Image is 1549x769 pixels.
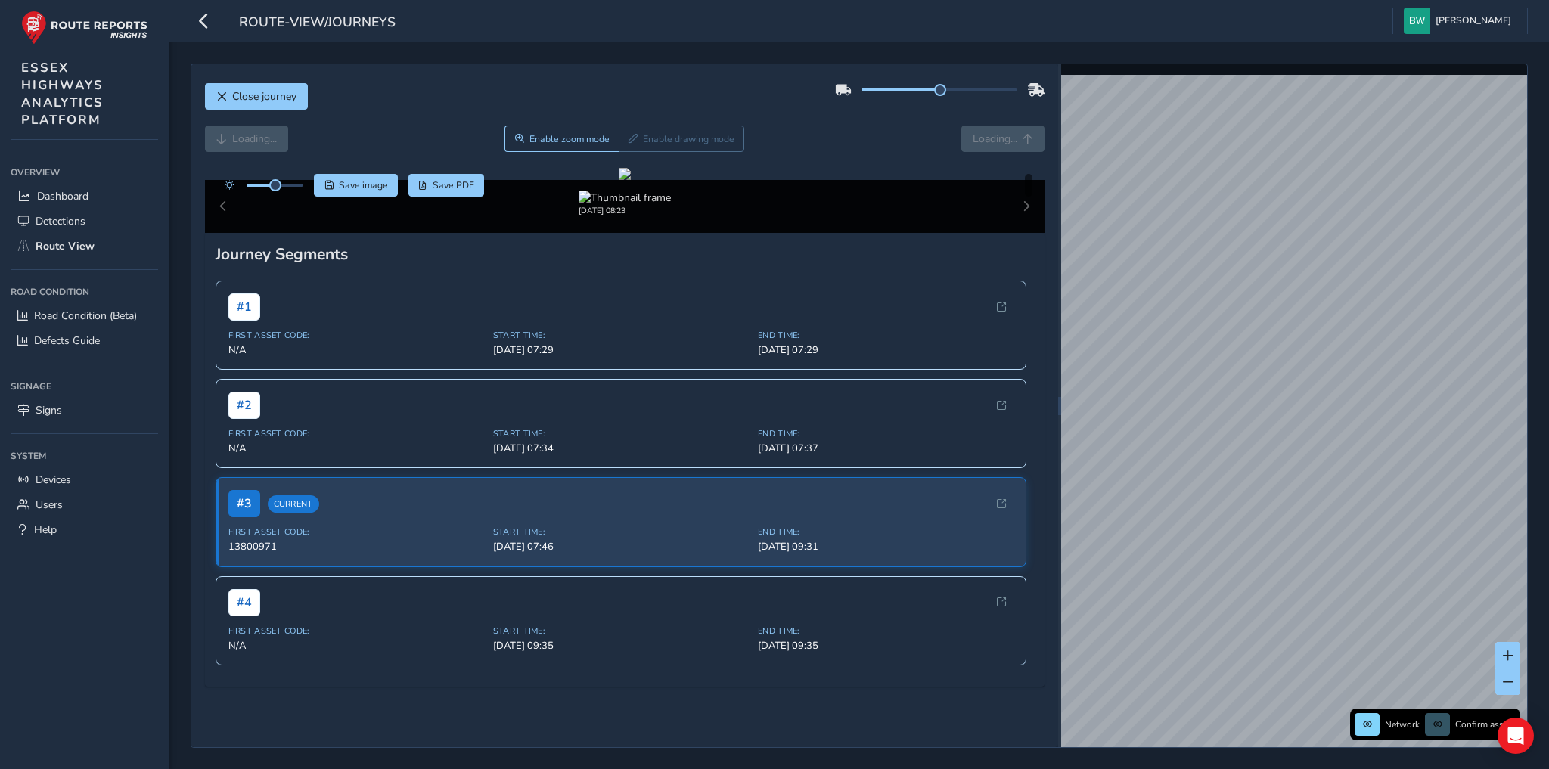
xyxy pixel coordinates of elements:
span: [DATE] 09:31 [758,540,1014,553]
span: Start Time: [493,625,749,637]
button: [PERSON_NAME] [1404,8,1516,34]
span: Start Time: [493,428,749,439]
a: Devices [11,467,158,492]
div: Open Intercom Messenger [1498,718,1534,754]
span: End Time: [758,330,1014,341]
span: N/A [228,343,484,357]
span: Current [268,495,319,513]
div: Signage [11,375,158,398]
span: End Time: [758,428,1014,439]
span: Enable zoom mode [529,133,610,145]
span: 13800971 [228,540,484,553]
button: Close journey [205,83,308,110]
div: [DATE] 08:23 [579,205,671,216]
span: Start Time: [493,526,749,538]
span: Dashboard [37,189,88,203]
span: First Asset Code: [228,330,484,341]
span: First Asset Code: [228,625,484,637]
button: Save [314,174,398,197]
span: [DATE] 07:46 [493,540,749,553]
div: Journey Segments [216,243,1035,265]
div: System [11,445,158,467]
span: Defects Guide [34,333,100,348]
a: Detections [11,209,158,234]
span: Users [36,498,63,512]
div: Overview [11,161,158,184]
span: N/A [228,639,484,653]
span: Detections [36,214,85,228]
button: PDF [408,174,485,197]
span: End Time: [758,625,1014,637]
span: End Time: [758,526,1014,538]
span: [DATE] 07:37 [758,442,1014,455]
span: Confirm assets [1455,718,1516,730]
span: First Asset Code: [228,526,484,538]
span: Save PDF [433,179,474,191]
span: Devices [36,473,71,487]
a: Users [11,492,158,517]
a: Road Condition (Beta) [11,303,158,328]
img: diamond-layout [1404,8,1430,34]
a: Help [11,517,158,542]
span: Save image [339,179,388,191]
span: route-view/journeys [239,13,396,34]
span: Start Time: [493,330,749,341]
span: Route View [36,239,95,253]
img: Thumbnail frame [579,191,671,205]
span: [DATE] 09:35 [758,639,1014,653]
span: First Asset Code: [228,428,484,439]
span: Close journey [232,89,296,104]
img: rr logo [21,11,147,45]
a: Route View [11,234,158,259]
a: Dashboard [11,184,158,209]
span: [DATE] 07:29 [493,343,749,357]
div: Road Condition [11,281,158,303]
span: # 2 [228,392,260,419]
span: [PERSON_NAME] [1436,8,1511,34]
span: N/A [228,442,484,455]
button: Zoom [504,126,619,152]
span: Signs [36,403,62,417]
span: Road Condition (Beta) [34,309,137,323]
span: ESSEX HIGHWAYS ANALYTICS PLATFORM [21,59,104,129]
span: [DATE] 09:35 [493,639,749,653]
span: [DATE] 07:29 [758,343,1014,357]
span: Help [34,522,57,537]
span: # 3 [228,490,260,517]
span: Network [1385,718,1420,730]
a: Defects Guide [11,328,158,353]
span: [DATE] 07:34 [493,442,749,455]
a: Signs [11,398,158,423]
span: # 1 [228,293,260,321]
span: # 4 [228,589,260,616]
